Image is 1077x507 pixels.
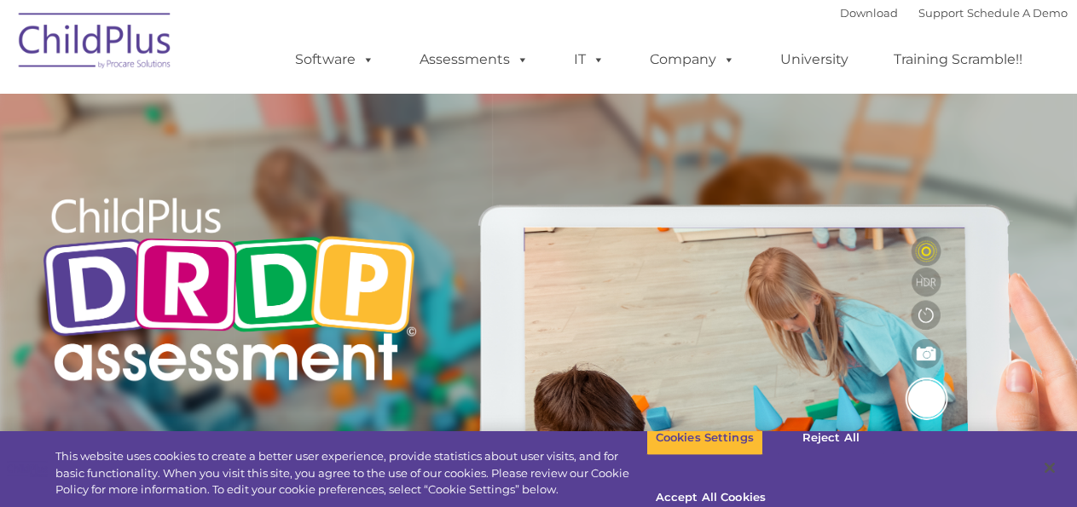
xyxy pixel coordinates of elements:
[763,43,866,77] a: University
[840,6,898,20] a: Download
[877,43,1039,77] a: Training Scramble!!
[918,6,964,20] a: Support
[55,448,646,498] div: This website uses cookies to create a better user experience, provide statistics about user visit...
[402,43,546,77] a: Assessments
[1031,449,1068,487] button: Close
[633,43,752,77] a: Company
[840,6,1068,20] font: |
[967,6,1068,20] a: Schedule A Demo
[646,420,763,456] button: Cookies Settings
[36,175,423,410] img: Copyright - DRDP Logo Light
[278,43,391,77] a: Software
[778,420,884,456] button: Reject All
[10,1,181,86] img: ChildPlus by Procare Solutions
[557,43,622,77] a: IT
